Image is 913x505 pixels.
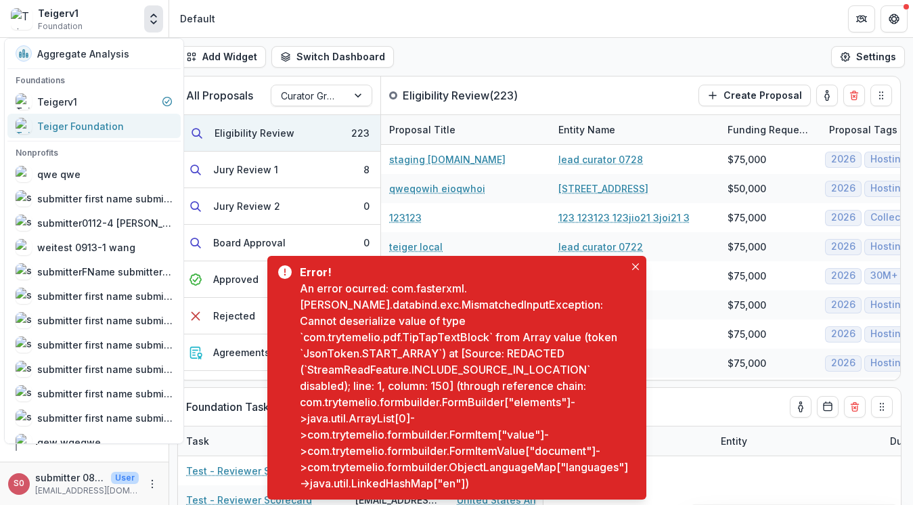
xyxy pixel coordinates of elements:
div: Funding Requested [719,115,821,144]
div: 223 [351,126,370,140]
div: $50,000 [728,181,766,196]
a: staging [DOMAIN_NAME] [389,152,506,167]
a: teiger local [389,240,443,254]
p: User [111,472,139,484]
button: Get Help [881,5,908,32]
span: 2026 [831,212,855,223]
div: Entity [713,434,755,448]
button: Partners [848,5,875,32]
span: 2026 [831,270,855,282]
div: Task [178,426,347,456]
div: $75,000 [728,240,766,254]
div: 0 [363,199,370,213]
div: $75,000 [728,327,766,341]
div: Approved [213,272,259,286]
p: [EMAIL_ADDRESS][DOMAIN_NAME] [35,485,139,497]
div: Default [180,12,215,26]
a: lead curator 0728 [558,152,643,167]
span: Hosting [870,299,907,311]
button: Calendar [817,396,839,418]
div: Entity [713,426,882,456]
div: Jury Review 1 [213,162,278,177]
img: Teigerv1 [11,8,32,30]
a: lead curator 0722 [558,240,643,254]
span: Hosting [870,328,907,340]
p: submitter 0819-8 [35,470,106,485]
button: More [144,476,160,492]
div: Proposal Title [381,115,550,144]
div: Error! [300,264,625,280]
div: Entity Name [550,115,719,144]
button: Drag [871,396,893,418]
button: Switch Dashboard [271,46,394,68]
span: 2026 [831,154,855,165]
div: Agreements [213,345,270,359]
div: Board Approval [213,236,286,250]
div: Eligibility Review [215,126,294,140]
button: Delete card [843,85,865,106]
button: toggle-assigned-to-me [816,85,838,106]
div: 8 [363,162,370,177]
div: Task [178,434,217,448]
a: 123123 [389,211,422,225]
span: Foundation [38,20,83,32]
div: Teigerv1 [38,6,83,20]
button: Open Data & Reporting [5,456,163,478]
div: $75,000 [728,269,766,283]
p: All Proposals [186,87,253,104]
span: 2026 [831,328,855,340]
div: 0 [363,236,370,250]
button: Jury Review 20 [178,188,380,225]
button: Jury Review 18 [178,152,380,188]
button: Close [627,259,644,275]
div: Proposal Tags [821,123,906,137]
a: [STREET_ADDRESS] [558,181,648,196]
div: $75,000 [728,298,766,312]
button: Eligibility Review223 [178,115,380,152]
button: Add Widget [177,46,266,68]
div: submitter 0819-8 [14,479,24,488]
span: Hosting [870,241,907,252]
button: Open entity switcher [144,5,163,32]
a: 123 123123 123jio21 3joi21 3 [558,211,690,225]
div: Entity Name [550,123,623,137]
span: Hosting [870,357,907,369]
span: Hosting [870,183,907,194]
div: An error ocurred: com.fasterxml.[PERSON_NAME].databind.exc.MismatchedInputException: Cannot deser... [300,280,631,491]
span: 2026 [831,299,855,311]
span: 2026 [831,241,855,252]
nav: breadcrumb [175,9,221,28]
div: $75,000 [728,211,766,225]
span: 2026 [831,357,855,369]
button: Create Proposal [698,85,811,106]
div: $75,000 [728,356,766,370]
button: Drag [870,85,892,106]
a: Test - Reviewer Scorecard [186,464,312,478]
span: 30M+ [870,270,898,282]
div: Rejected [213,309,255,323]
div: Funding Requested [719,123,821,137]
button: Board Approval0 [178,225,380,261]
p: Foundation Tasks [186,399,275,415]
button: Delete card [844,396,866,418]
button: Settings [831,46,905,68]
div: Jury Review 2 [213,199,280,213]
span: 2026 [831,183,855,194]
button: toggle-assigned-to-me [790,396,811,418]
span: Hosting [870,154,907,165]
div: $75,000 [728,152,766,167]
p: Eligibility Review ( 223 ) [403,87,518,104]
a: qweqowih eioqwhoi [389,181,485,196]
div: Proposal Title [381,123,464,137]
